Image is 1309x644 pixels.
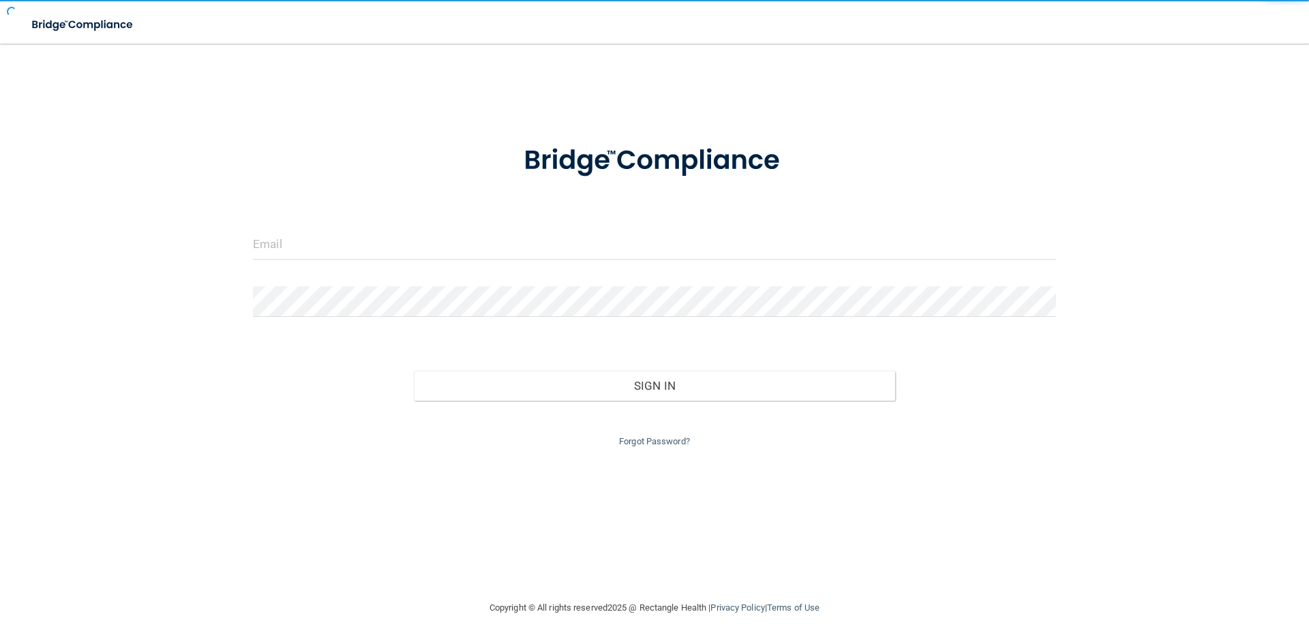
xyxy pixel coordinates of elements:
input: Email [253,229,1056,260]
div: Copyright © All rights reserved 2025 @ Rectangle Health | | [406,586,903,630]
img: bridge_compliance_login_screen.278c3ca4.svg [496,125,813,196]
a: Terms of Use [767,602,819,613]
a: Forgot Password? [619,436,690,446]
button: Sign In [414,371,896,401]
a: Privacy Policy [710,602,764,613]
img: bridge_compliance_login_screen.278c3ca4.svg [20,11,146,39]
